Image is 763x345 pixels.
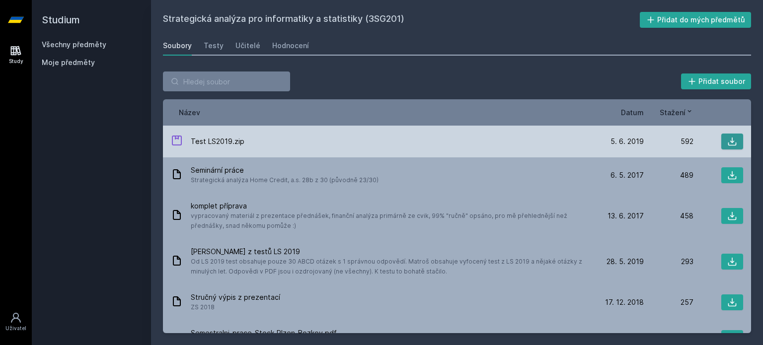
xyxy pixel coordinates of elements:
span: Test LS2019.zip [191,137,244,146]
span: Od LS 2019 test obsahuje pouze 30 ABCD otázek s 1 správnou odpovědí. Matroš obsahuje vyfocený tes... [191,257,590,276]
input: Hledej soubor [163,71,290,91]
a: Uživatel [2,307,30,337]
div: 489 [644,170,693,180]
div: Hodnocení [272,41,309,51]
div: Testy [204,41,224,51]
div: Study [9,58,23,65]
span: komplet příprava [191,201,590,211]
a: Soubory [163,36,192,56]
span: Stažení [660,107,686,118]
span: 5. 6. 2019 [610,137,644,146]
span: Moje předměty [42,58,95,68]
span: vypracovaný materiál z prezentace přednášek, finanční analýza primárně ze cvik, 99% "ručně" opsán... [191,211,590,231]
span: 17. 12. 2018 [605,297,644,307]
button: Název [179,107,200,118]
button: Stažení [660,107,693,118]
button: Přidat soubor [681,73,752,89]
a: Study [2,40,30,70]
div: ZIP [171,135,183,149]
div: 458 [644,211,693,221]
span: ZS 2018 [191,302,280,312]
div: 293 [644,257,693,267]
span: Stručný výpis z prezentací [191,292,280,302]
div: 592 [644,137,693,146]
span: Seminární práce [191,165,379,175]
div: Soubory [163,41,192,51]
div: 257 [644,297,693,307]
span: 6. 5. 2017 [610,170,644,180]
a: Testy [204,36,224,56]
span: 28. 5. 2019 [607,257,644,267]
span: Strategická analýza Home Credit, a.s. 28b z 30 (původně 23/30) [191,175,379,185]
h2: Strategická analýza pro informatiky a statistiky (3SG201) [163,12,640,28]
div: Učitelé [235,41,260,51]
a: Všechny předměty [42,40,106,49]
a: Učitelé [235,36,260,56]
span: 13. 6. 2017 [608,211,644,221]
div: Uživatel [5,325,26,332]
button: Datum [621,107,644,118]
button: Přidat do mých předmětů [640,12,752,28]
a: Hodnocení [272,36,309,56]
span: [PERSON_NAME] z testů LS 2019 [191,247,590,257]
span: Semestralni-prace-Stock-Plzen-Bozkov.pdf [191,328,388,338]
